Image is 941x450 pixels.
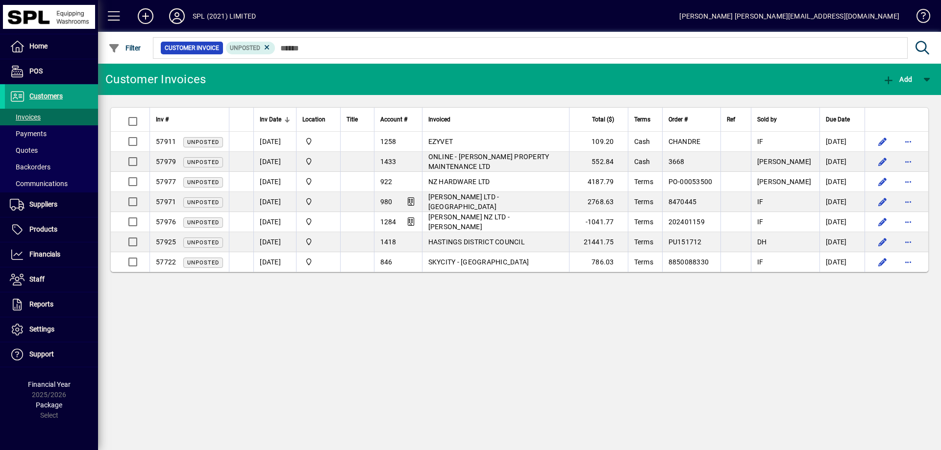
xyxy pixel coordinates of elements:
div: [PERSON_NAME] [PERSON_NAME][EMAIL_ADDRESS][DOMAIN_NAME] [679,8,899,24]
td: 552.84 [569,152,628,172]
span: Products [29,225,57,233]
button: Edit [875,234,891,250]
span: 57911 [156,138,176,145]
a: Support [5,342,98,367]
button: Edit [875,214,891,230]
td: [DATE] [819,152,865,172]
td: 21441.75 [569,232,628,252]
span: SPL (2021) Limited [302,257,334,267]
span: 57971 [156,198,176,206]
span: Unposted [187,159,219,166]
span: Home [29,42,48,50]
span: 202401159 [669,218,705,226]
div: Location [302,114,334,125]
span: Staff [29,275,45,283]
span: Financial Year [28,380,71,388]
span: PO-00053500 [669,178,713,186]
span: HASTINGS DISTRICT COUNCIL [428,238,525,246]
td: 109.20 [569,132,628,152]
span: Reports [29,300,53,308]
span: IF [757,258,764,266]
span: DH [757,238,767,246]
span: 980 [380,198,393,206]
div: Account # [380,114,416,125]
span: Unposted [230,45,260,51]
a: Reports [5,292,98,317]
td: [DATE] [253,212,296,232]
span: Title [347,114,358,125]
button: More options [900,134,916,149]
span: Unposted [187,199,219,206]
div: SPL (2021) LIMITED [193,8,256,24]
span: CHANDRE [669,138,701,145]
span: 57722 [156,258,176,266]
span: SPL (2021) Limited [302,136,334,147]
button: More options [900,254,916,270]
span: 1258 [380,138,396,145]
a: Suppliers [5,192,98,217]
td: [DATE] [819,172,865,192]
span: 8470445 [669,198,697,206]
span: Due Date [826,114,850,125]
span: [PERSON_NAME] [757,178,811,186]
span: Terms [634,114,650,125]
span: Location [302,114,325,125]
div: Customer Invoices [105,71,206,87]
span: Customer Invoice [165,43,219,53]
span: Unposted [187,139,219,145]
span: Sold by [757,114,777,125]
td: 786.03 [569,252,628,272]
a: Financials [5,242,98,267]
span: ONLINE - [PERSON_NAME] PROPERTY MAINTENANCE LTD [428,153,549,170]
span: 57925 [156,238,176,246]
button: More options [900,174,916,189]
td: [DATE] [819,192,865,212]
span: Unposted [187,260,219,266]
td: [DATE] [253,172,296,192]
span: Invoiced [428,114,450,125]
a: Payments [5,125,98,142]
span: Settings [29,325,54,333]
span: Cash [634,138,650,145]
td: [DATE] [819,252,865,272]
span: SPL (2021) Limited [302,176,334,187]
span: Suppliers [29,200,57,208]
span: PU151712 [669,238,702,246]
span: Order # [669,114,688,125]
div: Total ($) [575,114,623,125]
td: [DATE] [253,192,296,212]
span: Invoices [10,113,41,121]
td: 4187.79 [569,172,628,192]
td: 2768.63 [569,192,628,212]
div: Due Date [826,114,859,125]
span: Cash [634,158,650,166]
span: 1433 [380,158,396,166]
div: Sold by [757,114,814,125]
a: Quotes [5,142,98,159]
button: Profile [161,7,193,25]
span: Financials [29,250,60,258]
span: [PERSON_NAME] LTD - [GEOGRAPHIC_DATA] [428,193,499,211]
a: Products [5,217,98,242]
a: Communications [5,175,98,192]
span: Communications [10,180,68,188]
a: POS [5,59,98,84]
div: Title [347,114,368,125]
button: More options [900,194,916,210]
span: Support [29,350,54,358]
span: SPL (2021) Limited [302,196,334,207]
span: Ref [727,114,735,125]
a: Invoices [5,109,98,125]
span: NZ HARDWARE LTD [428,178,490,186]
div: Order # [669,114,715,125]
td: [DATE] [253,152,296,172]
button: Filter [106,39,144,57]
span: 8850088330 [669,258,709,266]
td: -1041.77 [569,212,628,232]
span: Terms [634,198,653,206]
td: [DATE] [819,132,865,152]
span: SPL (2021) Limited [302,237,334,247]
button: Edit [875,194,891,210]
span: Quotes [10,146,38,154]
button: More options [900,214,916,230]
